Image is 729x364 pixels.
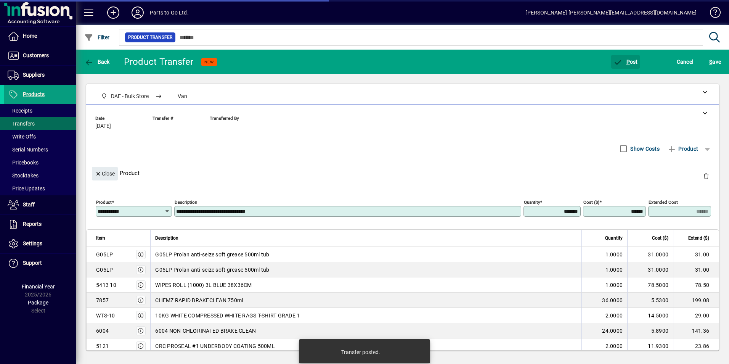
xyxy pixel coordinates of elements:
td: 29.00 [673,308,719,323]
span: ost [613,59,638,65]
button: Post [611,55,640,69]
span: Settings [23,240,42,246]
td: 11.9300 [627,338,673,354]
span: - [153,123,154,129]
td: 1.0000 [581,247,627,262]
span: Financial Year [22,283,55,290]
button: Profile [125,6,150,19]
span: Pricebooks [8,159,39,166]
a: Price Updates [4,182,76,195]
span: Product Transfer [128,34,172,41]
span: Back [84,59,110,65]
span: Customers [23,52,49,58]
span: Write Offs [8,134,36,140]
a: Stocktakes [4,169,76,182]
mat-label: Description [175,200,197,205]
div: Product [86,159,719,187]
span: Home [23,33,37,39]
span: G05LP Prolan anti-seize soft grease 500ml tub [155,266,269,274]
td: 5.8900 [627,323,673,338]
td: 2.0000 [581,308,627,323]
td: 78.5000 [627,277,673,293]
mat-label: Extended Cost [649,200,678,205]
div: Product Transfer [124,56,194,68]
button: Save [707,55,723,69]
button: Delete [697,167,715,185]
span: - [210,123,211,129]
td: 141.36 [673,323,719,338]
span: 10KG WHITE COMPRESSED WHITE RAGS T-SHIRT GRADE 1 [155,312,300,319]
span: CHEMZ RAPID BRAKECLEAN 750ml [155,296,243,304]
button: Add [101,6,125,19]
td: 31.0000 [627,262,673,277]
a: Serial Numbers [4,143,76,156]
span: Receipts [8,108,32,114]
a: Customers [4,46,76,65]
mat-label: Cost ($) [583,200,599,205]
a: Receipts [4,104,76,117]
span: P [626,59,630,65]
td: 31.00 [673,262,719,277]
span: WIPES ROLL (1000) 3L BLUE 38X36CM [155,281,252,289]
span: Reports [23,221,42,227]
td: 31.00 [673,247,719,262]
div: 5121 [96,342,109,350]
span: ave [709,56,721,68]
a: Knowledge Base [704,2,719,26]
button: Back [82,55,112,69]
span: [DATE] [95,123,111,129]
td: 5.5300 [627,293,673,308]
span: Serial Numbers [8,147,48,153]
a: Transfers [4,117,76,130]
a: Write Offs [4,130,76,143]
app-page-header-button: Back [76,55,118,69]
a: Pricebooks [4,156,76,169]
td: 2.0000 [581,338,627,354]
a: Settings [4,234,76,253]
a: Staff [4,195,76,214]
span: S [709,59,712,65]
a: Suppliers [4,66,76,85]
span: Support [23,260,42,266]
span: NEW [204,60,214,64]
button: Filter [82,31,112,44]
span: Transfers [8,121,35,127]
td: 14.5000 [627,308,673,323]
span: Filter [84,34,110,40]
span: G05LP Prolan anti-seize soft grease 500ml tub [155,251,269,258]
mat-label: Quantity [524,200,540,205]
td: 199.08 [673,293,719,308]
mat-label: Product [96,200,112,205]
div: G05LP [96,251,113,258]
div: 6004 [96,327,109,335]
div: [PERSON_NAME] [PERSON_NAME][EMAIL_ADDRESS][DOMAIN_NAME] [525,6,697,19]
span: Staff [23,201,35,208]
td: 24.0000 [581,323,627,338]
div: WTS-10 [96,312,115,319]
label: Show Costs [629,145,660,153]
span: Description [155,234,178,242]
span: Package [28,300,48,306]
button: Close [92,167,118,180]
div: Parts to Go Ltd. [150,6,189,19]
app-page-header-button: Delete [697,172,715,179]
span: Stocktakes [8,172,39,179]
span: Close [95,168,115,180]
button: Cancel [675,55,695,69]
span: Product [667,143,698,155]
div: G05LP [96,266,113,274]
span: Cost ($) [652,234,668,242]
td: 31.0000 [627,247,673,262]
span: Item [96,234,105,242]
span: Price Updates [8,185,45,192]
div: 7857 [96,296,109,304]
div: Transfer posted. [341,348,380,356]
span: CRC PROSEAL #1 UNDERBODY COATING 500ML [155,342,275,350]
button: Product [663,142,702,156]
td: 1.0000 [581,277,627,293]
td: 1.0000 [581,262,627,277]
a: Reports [4,215,76,234]
span: Quantity [605,234,623,242]
a: Home [4,27,76,46]
td: 36.0000 [581,293,627,308]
